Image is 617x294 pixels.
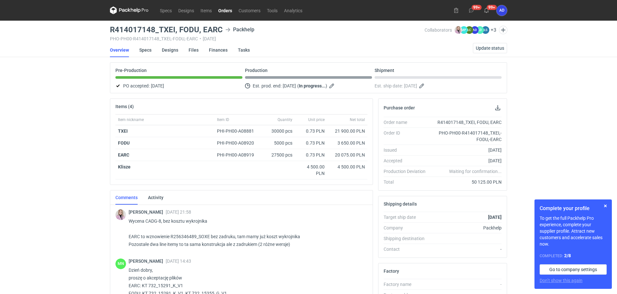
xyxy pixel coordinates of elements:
[384,246,431,252] div: Contact
[431,281,502,288] div: -
[110,6,149,14] svg: Packhelp Pro
[115,259,126,269] div: Małgorzata Nowotna
[115,209,126,220] img: Klaudia Wiśniewska
[384,214,431,220] div: Target ship date
[298,152,325,158] div: 0.73 PLN
[129,259,166,264] span: [PERSON_NAME]
[263,137,295,149] div: 5000 pcs
[298,128,325,134] div: 0.73 PLN
[298,164,325,177] div: 4 500.00 PLN
[166,209,191,215] span: [DATE] 21:58
[540,215,607,247] p: To get the full Packhelp Pro experience, complete your supplier profile. Attract new customers an...
[540,277,583,284] button: Don’t show this again
[118,117,144,122] span: Item nickname
[200,36,201,41] span: •
[139,43,152,57] a: Specs
[455,26,462,34] img: Klaudia Wiśniewska
[540,252,607,259] div: Completed:
[238,43,250,57] a: Tasks
[384,225,431,231] div: Company
[564,253,571,258] strong: 2 / 8
[175,6,197,14] a: Designs
[217,128,260,134] div: PHI-PH00-A08881
[471,26,479,34] figcaption: AD
[330,128,365,134] div: 21 900.00 PLN
[482,26,489,34] figcaption: ŁS
[384,157,431,164] div: Accepted
[384,269,399,274] h2: Factory
[496,5,507,16] div: Anita Dolczewska
[110,26,223,34] h3: R414017148_TXEI, FODU, EARC
[297,83,299,88] em: (
[118,128,128,134] strong: TXEI
[330,152,365,158] div: 20 075.00 PLN
[118,152,129,157] strong: EARC
[217,140,260,146] div: PHI-PH00-A08920
[488,215,502,220] strong: [DATE]
[225,26,254,34] div: Packhelp
[431,130,502,143] div: PHO-PH00-R414017148_TXEI,-FODU,-EARC
[189,43,199,57] a: Files
[602,202,609,210] button: Skip for now
[384,168,431,175] div: Production Deviation
[431,119,502,126] div: R414017148_TXEI, FODU, EARC
[115,68,147,73] p: Pre-Production
[209,43,228,57] a: Finances
[166,259,191,264] span: [DATE] 14:43
[263,149,295,161] div: 27500 pcs
[328,82,336,90] button: Edit estimated production end date
[466,5,476,15] button: 99+
[115,259,126,269] figcaption: MN
[148,190,163,205] a: Activity
[129,217,362,248] p: Wycena CADG-8, bez kosztu wykrojnika EARC to wznowienie R256346489_SOXE bez zadruku, tam mamy już...
[151,82,164,90] span: [DATE]
[217,152,260,158] div: PHI-PH00-A08919
[115,104,134,109] h2: Items (4)
[496,5,507,16] button: AD
[384,130,431,143] div: Order ID
[118,140,130,146] strong: FODU
[460,26,468,34] figcaption: MP
[384,281,431,288] div: Factory name
[281,6,306,14] a: Analytics
[110,36,425,41] div: PHO-PH00-R414017148_TXEI,-FODU,-EARC [DATE]
[308,117,325,122] span: Unit price
[540,205,607,212] h1: Complete your profile
[298,140,325,146] div: 0.73 PLN
[384,201,417,207] h2: Shipping details
[330,140,365,146] div: 3 650.00 PLN
[245,82,372,90] div: Est. prod. end:
[129,209,166,215] span: [PERSON_NAME]
[235,6,264,14] a: Customers
[157,6,175,14] a: Specs
[278,117,292,122] span: Quantity
[384,179,431,185] div: Total
[283,82,296,90] span: [DATE]
[115,190,138,205] a: Comments
[330,164,365,170] div: 4 500.00 PLN
[465,26,473,34] figcaption: ŁC
[540,264,607,275] a: Go to company settings
[494,104,502,112] button: Download PO
[375,82,502,90] div: Est. ship date:
[162,43,178,57] a: Designs
[384,235,431,242] div: Shipping destination
[476,46,504,50] span: Update status
[326,83,327,88] em: )
[473,43,507,53] button: Update status
[115,82,242,90] div: PO accepted:
[425,27,452,33] span: Collaborators
[449,168,502,175] em: Waiting for confirmation...
[418,82,426,90] button: Edit estimated shipping date
[197,6,215,14] a: Items
[217,117,229,122] span: Item ID
[384,147,431,153] div: Issued
[118,164,131,169] strong: Klisze
[499,26,507,34] button: Edit collaborators
[481,5,492,15] button: 99+
[245,68,268,73] p: Production
[110,43,129,57] a: Overview
[264,6,281,14] a: Tools
[263,125,295,137] div: 30000 pcs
